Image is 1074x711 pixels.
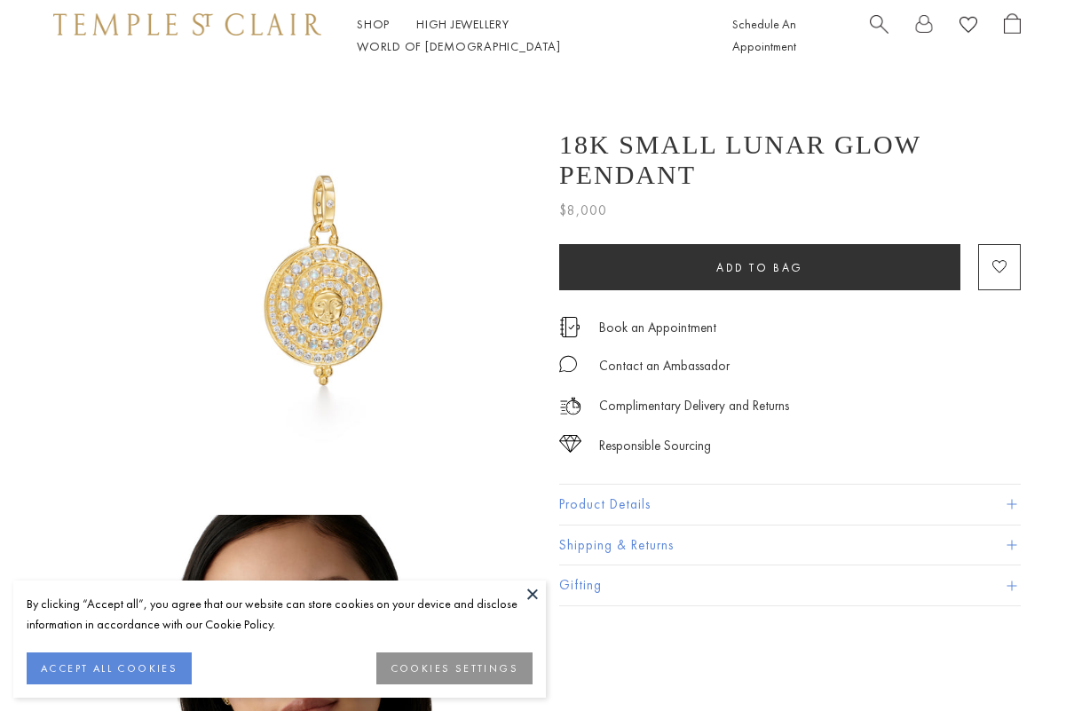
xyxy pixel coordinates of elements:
img: MessageIcon-01_2.svg [559,355,577,373]
a: High JewelleryHigh Jewellery [416,16,509,32]
img: icon_sourcing.svg [559,435,581,453]
div: Contact an Ambassador [599,355,730,377]
p: Complimentary Delivery and Returns [599,395,789,417]
img: icon_delivery.svg [559,395,581,417]
img: 18K Small Lunar Glow Pendant [115,71,533,488]
nav: Main navigation [357,13,692,58]
button: ACCEPT ALL COOKIES [27,652,192,684]
button: Add to bag [559,244,960,290]
span: $8,000 [559,199,607,222]
a: Open Shopping Bag [1004,13,1021,58]
a: World of [DEMOGRAPHIC_DATA]World of [DEMOGRAPHIC_DATA] [357,38,560,54]
a: Schedule An Appointment [732,16,796,54]
iframe: Gorgias live chat messenger [985,628,1056,693]
a: ShopShop [357,16,390,32]
button: Shipping & Returns [559,525,1021,565]
h1: 18K Small Lunar Glow Pendant [559,130,1021,190]
button: Product Details [559,485,1021,525]
a: Book an Appointment [599,318,716,337]
img: icon_appointment.svg [559,317,580,337]
img: Temple St. Clair [53,13,321,35]
span: Add to bag [716,260,803,275]
a: View Wishlist [959,13,977,41]
button: Gifting [559,565,1021,605]
a: Search [870,13,888,58]
div: Responsible Sourcing [599,435,711,457]
div: By clicking “Accept all”, you agree that our website can store cookies on your device and disclos... [27,594,533,635]
button: COOKIES SETTINGS [376,652,533,684]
